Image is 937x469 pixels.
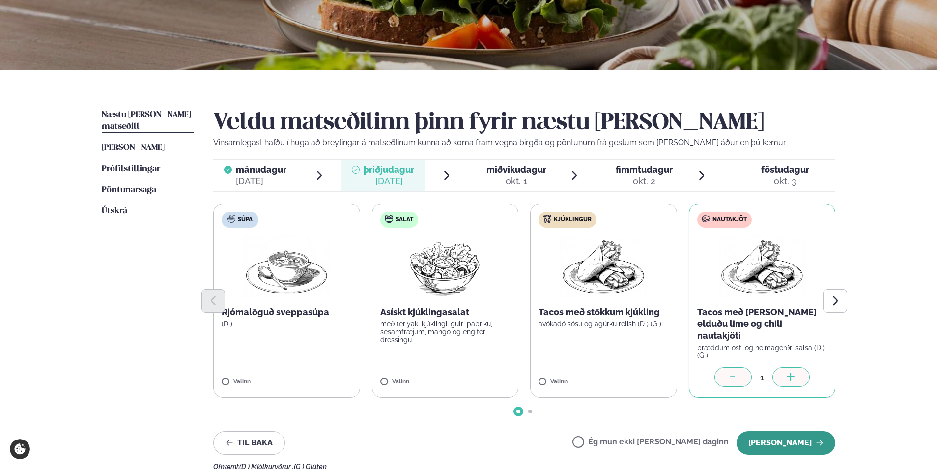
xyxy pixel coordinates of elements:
p: bræddum osti og heimagerðri salsa (D ) (G ) [697,344,827,359]
span: mánudagur [236,164,286,175]
div: okt. 2 [616,176,673,187]
span: fimmtudagur [616,164,673,175]
div: [DATE] [364,176,414,187]
span: Prófílstillingar [102,165,160,173]
a: Prófílstillingar [102,163,160,175]
span: Nautakjöt [712,216,747,224]
span: föstudagur [761,164,809,175]
span: Næstu [PERSON_NAME] matseðill [102,111,191,131]
button: Til baka [213,431,285,455]
span: Go to slide 2 [528,410,532,413]
img: beef.svg [702,215,710,223]
span: Útskrá [102,207,127,215]
span: [PERSON_NAME] [102,144,165,152]
img: Wraps.png [719,235,805,298]
span: Go to slide 1 [516,410,520,413]
div: [DATE] [236,176,286,187]
a: Útskrá [102,205,127,217]
a: Næstu [PERSON_NAME] matseðill [102,109,194,133]
a: [PERSON_NAME] [102,142,165,154]
img: Wraps.png [560,235,647,298]
p: (D ) [222,320,352,328]
span: Pöntunarsaga [102,186,156,194]
p: Vinsamlegast hafðu í huga að breytingar á matseðlinum kunna að koma fram vegna birgða og pöntunum... [213,137,835,148]
div: okt. 3 [761,176,809,187]
img: Soup.png [243,235,330,298]
span: þriðjudagur [364,164,414,175]
button: [PERSON_NAME] [737,431,835,455]
button: Next slide [823,289,847,313]
img: chicken.svg [543,215,551,223]
p: með teriyaki kjúklingi, gulri papriku, sesamfræjum, mangó og engifer dressingu [380,320,511,344]
h2: Veldu matseðilinn þinn fyrir næstu [PERSON_NAME] [213,109,835,137]
div: 1 [752,372,772,383]
img: salad.svg [385,215,393,223]
img: soup.svg [227,215,235,223]
a: Pöntunarsaga [102,184,156,196]
div: okt. 1 [486,176,546,187]
img: Salad.png [401,235,488,298]
button: Previous slide [201,289,225,313]
a: Cookie settings [10,439,30,459]
span: Salat [396,216,413,224]
span: Súpa [238,216,253,224]
p: Tacos með [PERSON_NAME] elduðu lime og chili nautakjöti [697,306,827,342]
span: miðvikudagur [486,164,546,175]
span: Kjúklingur [554,216,592,224]
p: avókadó sósu og agúrku relish (D ) (G ) [539,320,669,328]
